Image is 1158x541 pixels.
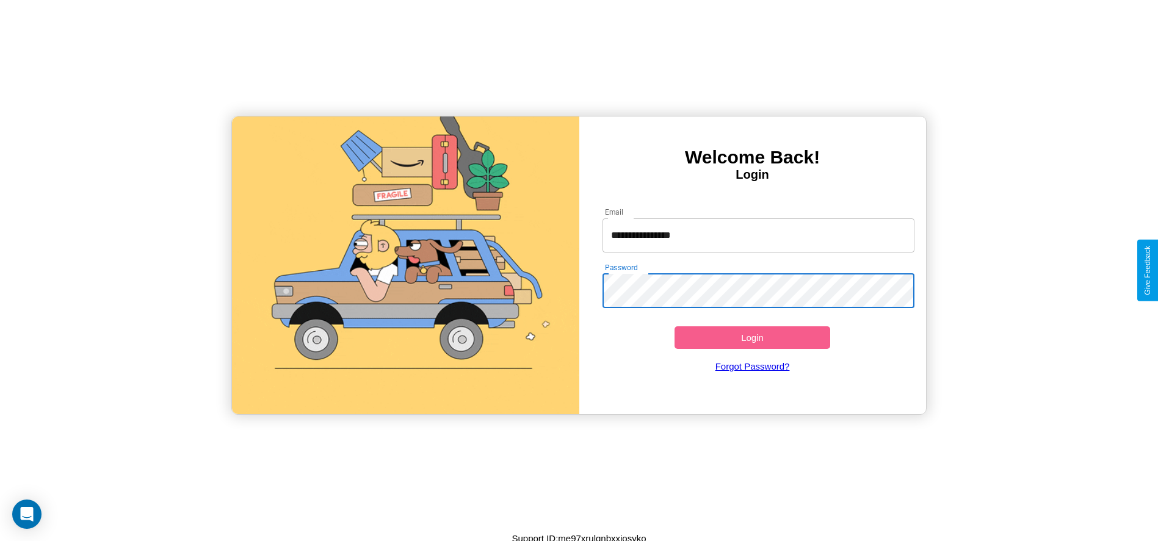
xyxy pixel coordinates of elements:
a: Forgot Password? [596,349,908,384]
h4: Login [579,168,926,182]
img: gif [232,116,579,414]
label: Email [605,207,624,217]
label: Password [605,262,637,273]
div: Open Intercom Messenger [12,500,42,529]
button: Login [675,326,831,349]
h3: Welcome Back! [579,147,926,168]
div: Give Feedback [1143,246,1152,295]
